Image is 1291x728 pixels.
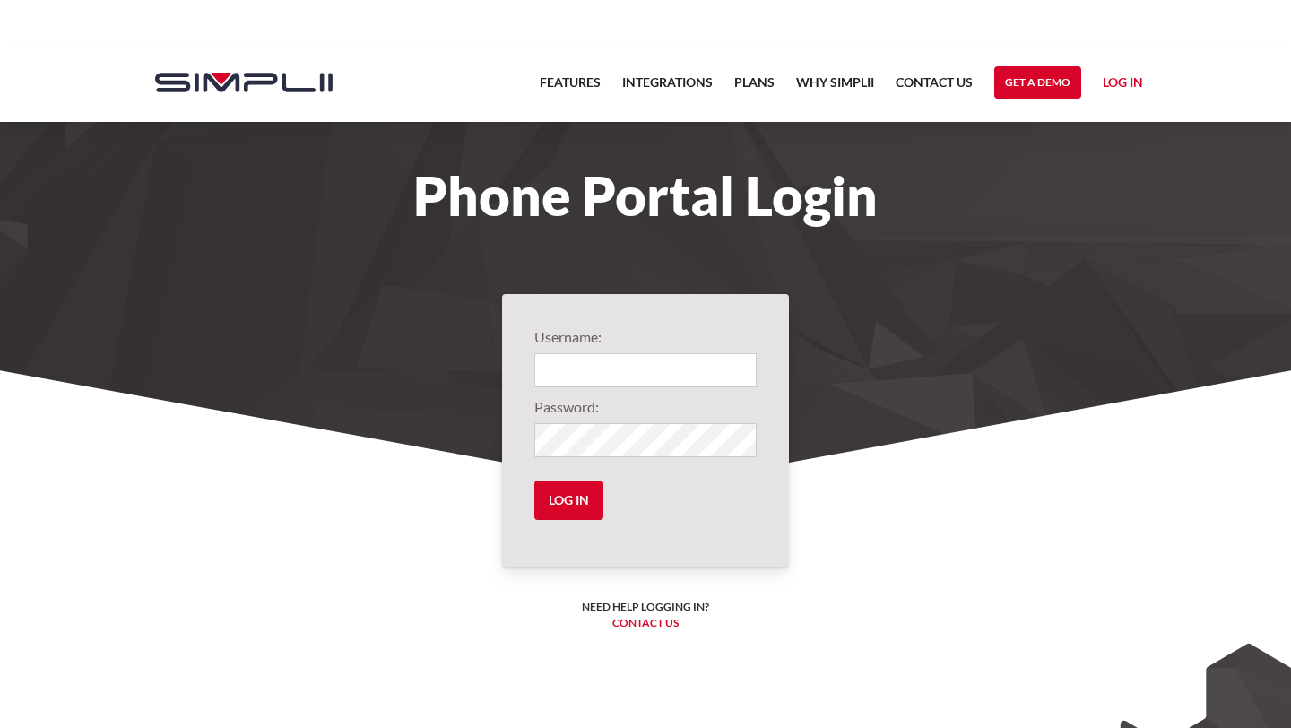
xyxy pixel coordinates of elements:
[155,73,333,92] img: Simplii
[896,72,973,104] a: Contact US
[622,72,713,104] a: Integrations
[137,176,1154,215] h1: Phone Portal Login
[734,72,775,104] a: Plans
[1103,72,1143,99] a: Log in
[534,326,757,348] label: Username:
[994,66,1081,99] a: Get a Demo
[796,72,874,104] a: Why Simplii
[540,72,601,104] a: Features
[582,599,709,631] h6: Need help logging in? ‍
[534,326,757,534] form: Login
[137,43,333,122] a: home
[534,396,757,418] label: Password:
[612,616,679,629] a: Contact us
[534,481,603,520] input: Log in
